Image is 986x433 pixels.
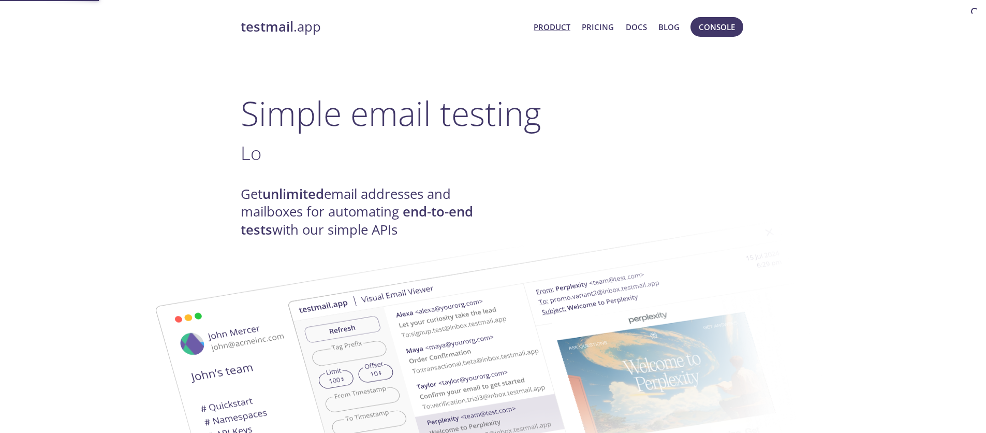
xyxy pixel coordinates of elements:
a: testmail.app [241,18,526,36]
a: Product [534,20,570,34]
h4: Get email addresses and mailboxes for automating with our simple APIs [241,185,493,239]
h1: Simple email testing [241,93,746,133]
span: Console [699,20,735,34]
a: Docs [626,20,647,34]
strong: testmail [241,18,293,36]
strong: end-to-end tests [241,203,473,238]
a: Blog [658,20,680,34]
button: Console [690,17,743,37]
span: Lo [241,140,261,166]
strong: unlimited [262,185,324,203]
a: Pricing [582,20,614,34]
